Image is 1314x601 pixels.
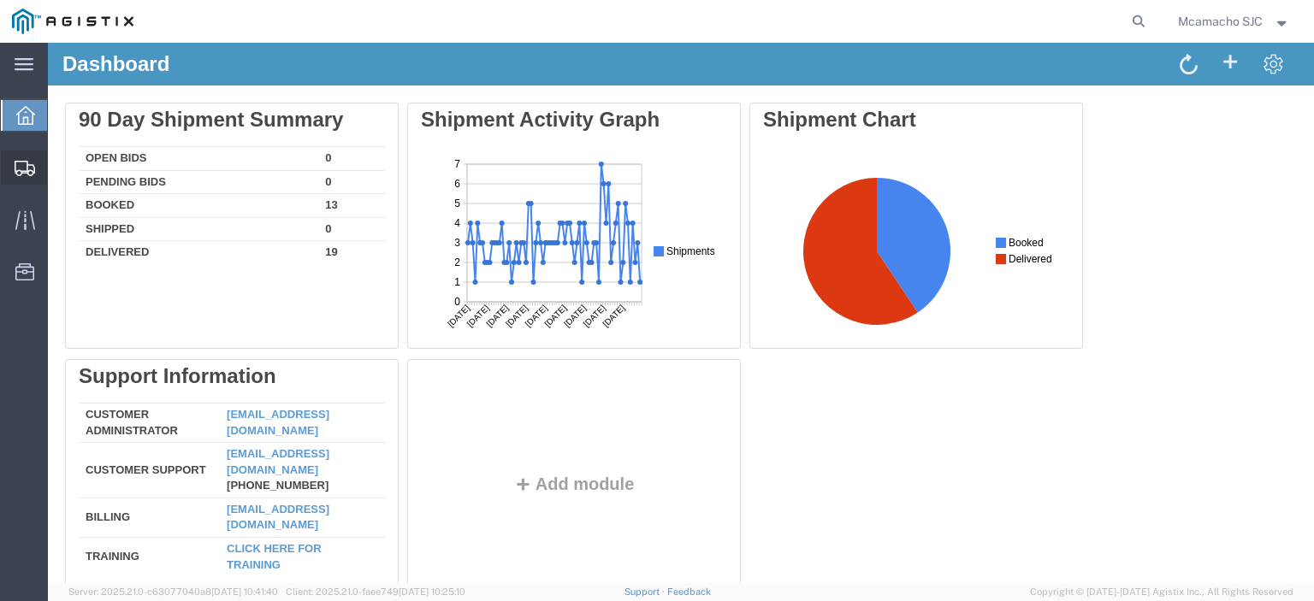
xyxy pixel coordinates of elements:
div: Shipment Chart [715,65,1021,89]
td: Booked [31,151,270,175]
a: Feedback [667,586,711,597]
button: Mcamacho SJC [1177,11,1291,32]
text: [DATE] [44,149,70,174]
td: [PHONE_NUMBER] [172,400,337,456]
text: 1 [33,122,39,134]
text: [DATE] [103,149,128,174]
text: [DATE] [161,149,186,174]
text: Booked [246,83,281,95]
span: [DATE] 10:41:40 [211,586,278,597]
td: Customer Administrator [31,361,172,400]
td: Delivered [31,198,270,218]
text: [DATE] [141,149,167,174]
text: Delivered [246,99,289,111]
td: Customer Support [31,400,172,456]
text: 4 [33,63,39,75]
button: Add module [461,432,592,451]
span: Copyright © [DATE]-[DATE] Agistix Inc., All Rights Reserved [1030,585,1293,599]
span: Server: 2025.21.0-c63077040a8 [68,586,278,597]
text: [DATE] [63,149,89,174]
text: [DATE] [83,149,109,174]
a: Support [624,586,667,597]
a: [EMAIL_ADDRESS][DOMAIN_NAME] [179,404,281,433]
span: Client: 2025.21.0-faee749 [286,586,465,597]
a: [EMAIL_ADDRESS][DOMAIN_NAME] [179,460,281,489]
img: logo [12,9,133,34]
text: 3 [33,83,39,95]
div: Shipment Activity Graph [373,65,679,89]
text: Shipments [246,91,294,103]
text: 0 [33,142,39,154]
iframe: FS Legacy Container [48,43,1314,583]
text: [DATE] [121,149,147,174]
td: 0 [270,174,337,198]
text: 6 [33,24,39,36]
td: 19 [270,198,337,218]
text: 5 [33,44,39,56]
span: [DATE] 10:25:10 [399,586,465,597]
td: Training [31,494,172,530]
text: [DATE] [180,149,205,174]
td: Billing [31,455,172,494]
text: 7 [33,4,39,16]
span: Mcamacho SJC [1178,12,1263,31]
td: 0 [270,104,337,128]
a: Click here for training [179,499,274,528]
td: 0 [270,127,337,151]
text: [DATE] [25,149,50,174]
td: Shipped [31,174,270,198]
a: [EMAIL_ADDRESS][DOMAIN_NAME] [179,365,281,394]
text: 2 [33,103,39,115]
td: 13 [270,151,337,175]
div: Support Information [31,321,337,345]
td: Pending Bids [31,127,270,151]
